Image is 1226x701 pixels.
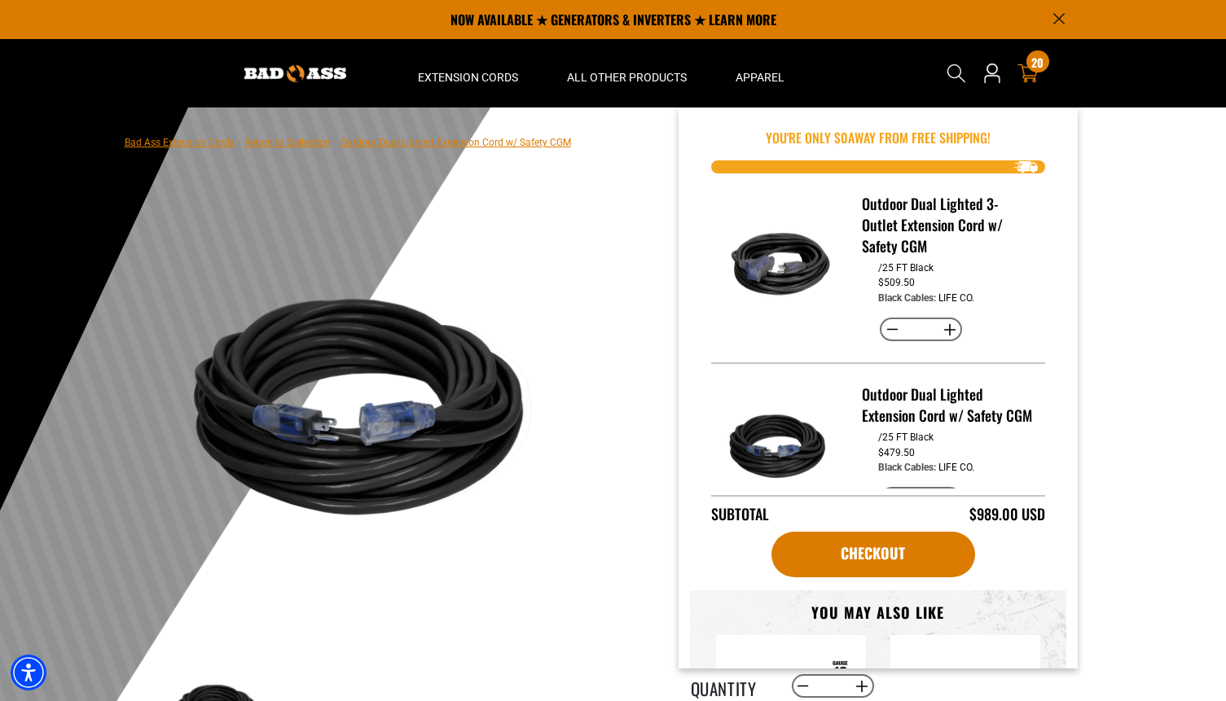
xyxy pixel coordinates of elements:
h3: You may also like [716,603,1040,622]
h3: Outdoor Dual Lighted 3-Outlet Extension Cord w/ Safety CGM [862,193,1032,256]
input: Quantity for Outdoor Dual Lighted 3-Outlet Extension Cord w/ Safety CGM [905,316,937,344]
nav: breadcrumbs [125,132,571,151]
span: Extension Cords [418,70,518,85]
dd: /25 FT Black [878,432,934,443]
a: cart [771,532,975,577]
input: Quantity for Outdoor Dual Lighted Extension Cord w/ Safety CGM [905,485,937,513]
p: You're Only $ away from free shipping! [711,128,1045,147]
h3: Outdoor Dual Lighted Extension Cord w/ Safety CGM [862,383,1032,426]
summary: Search [943,60,969,86]
span: Outdoor Dual Lighted Extension Cord w/ Safety CGM [341,137,571,148]
summary: Apparel [711,39,809,107]
img: Black [723,391,838,506]
dd: LIFE CO. [938,462,974,473]
dd: /25 FT Black [878,262,934,274]
div: Accessibility Menu [11,655,46,690]
span: › [238,137,241,148]
label: Quantity [691,676,772,697]
dd: $509.50 [878,277,915,288]
dd: LIFE CO. [938,292,974,304]
a: Return to Collection [244,137,331,148]
span: 20 [1031,56,1044,68]
dd: $479.50 [878,447,915,458]
div: Item added to your cart [679,107,1078,668]
span: 0 [841,128,848,147]
img: Black [173,217,565,610]
a: Bad Ass Extension Cords [125,137,235,148]
a: Open this option [979,39,1005,107]
summary: All Other Products [543,39,711,107]
div: $989.00 USD [969,503,1045,525]
dt: Black Cables: [878,292,936,304]
summary: Extension Cords [393,39,543,107]
dt: Black Cables: [878,462,936,473]
img: Bad Ass Extension Cords [244,65,346,82]
div: Subtotal [711,503,769,525]
span: Apparel [736,70,784,85]
span: › [334,137,337,148]
img: black [723,211,838,326]
span: All Other Products [567,70,687,85]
